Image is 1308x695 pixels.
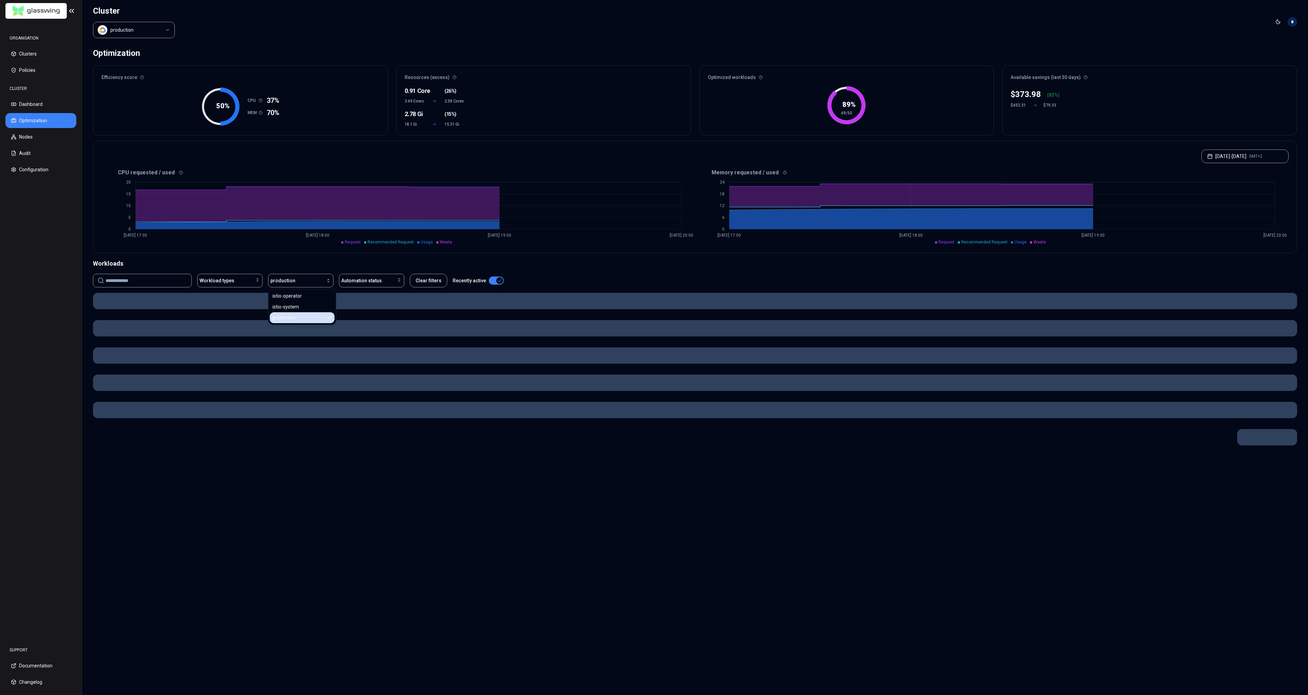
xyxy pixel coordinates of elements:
div: ORGANISATION [5,31,76,45]
span: Usage [1014,240,1027,244]
span: production [272,314,296,321]
span: istio-system [272,303,299,310]
span: Request [345,240,361,244]
span: Recommended Request [961,240,1008,244]
div: Optimized workloads [700,66,994,85]
span: Workload types [200,277,234,284]
div: 2.78 Gi [405,109,425,119]
span: 2.58 Cores [445,98,465,104]
tspan: 24 [719,180,725,185]
div: $453.31 [1011,102,1027,108]
button: Select a value [93,22,175,38]
button: Workload types [197,274,263,287]
div: Efficiency score [93,66,388,85]
tspan: 49/55 [841,111,852,115]
h1: CPU [248,98,259,103]
span: 26% [446,88,455,94]
span: production [270,277,295,284]
span: 3.49 Cores [405,98,425,104]
tspan: [DATE] 17:00 [717,233,741,238]
tspan: 0 [128,227,131,232]
div: ( %) [1047,92,1060,98]
span: istio-operator [272,293,302,299]
p: 83 [1049,92,1054,98]
div: SUPPORT [5,643,76,657]
button: Documentation [5,658,76,673]
tspan: 89 % [842,100,856,109]
img: gcp [99,27,106,33]
div: Suggestions [268,289,336,325]
span: 37% [267,96,279,105]
h1: Cluster [93,5,175,16]
button: Clusters [5,46,76,61]
div: $ [1011,89,1041,100]
tspan: [DATE] 20:00 [670,233,693,238]
tspan: 15 [126,192,131,196]
button: Configuration [5,162,76,177]
span: Automation status [341,277,382,284]
button: Optimization [5,113,76,128]
h1: MEM [248,110,259,115]
button: [DATE]-[DATE]GMT+2 [1201,149,1289,163]
div: CLUSTER [5,82,76,95]
tspan: [DATE] 18:00 [899,233,923,238]
tspan: 20 [126,180,131,185]
div: CPU requested / used [102,169,695,177]
button: Audit [5,146,76,161]
span: ( ) [445,111,456,117]
div: 0.91 Core [405,86,425,96]
tspan: 18 [719,192,724,196]
span: 15% [446,111,455,117]
span: Waste [440,240,452,244]
tspan: 10 [126,203,131,208]
button: Automation status [339,274,404,287]
tspan: [DATE] 17:00 [124,233,147,238]
span: 70% [267,108,279,117]
div: Optimization [93,46,140,60]
label: Recently active [453,278,486,283]
span: Request [938,240,954,244]
span: Waste [1033,240,1046,244]
tspan: 5 [128,215,131,220]
div: Workloads [93,259,1297,268]
span: Usage [421,240,433,244]
button: Dashboard [5,97,76,112]
tspan: 6 [722,215,724,220]
tspan: 50 % [216,102,230,110]
tspan: 12 [719,203,724,208]
tspan: 0 [722,227,724,232]
div: Memory requested / used [695,169,1289,177]
div: Available savings (last 30 days) [1002,66,1297,85]
button: Policies [5,63,76,78]
tspan: [DATE] 19:00 [488,233,511,238]
span: ( ) [445,88,456,94]
tspan: [DATE] 20:00 [1263,233,1287,238]
span: Recommended Request [368,240,414,244]
button: Nodes [5,129,76,144]
button: Clear filters [410,274,447,287]
span: GMT+2 [1249,154,1262,159]
p: 373.98 [1015,89,1041,100]
img: GlassWing [10,3,63,19]
tspan: [DATE] 19:00 [1081,233,1105,238]
tspan: [DATE] 18:00 [306,233,329,238]
button: Changelog [5,675,76,690]
div: $79.33 [1043,102,1060,108]
div: production [110,27,134,33]
span: 18.1 Gi [405,122,425,127]
div: Resources (excess) [396,66,691,85]
button: production [268,274,333,287]
span: 15.31 Gi [445,122,465,127]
